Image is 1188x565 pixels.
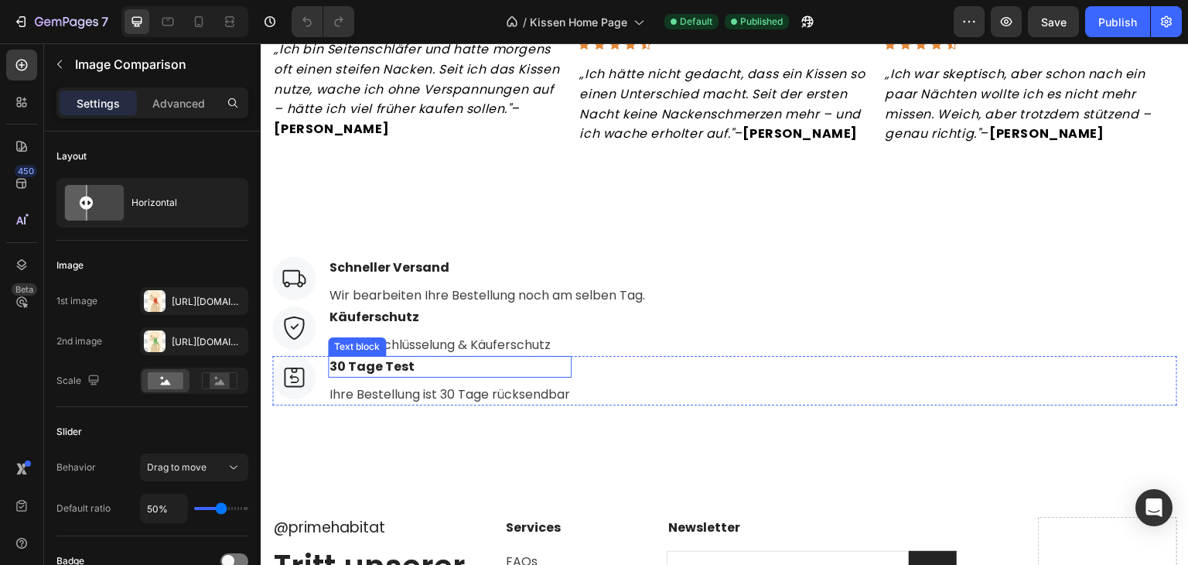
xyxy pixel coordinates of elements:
p: Wir bearbeiten Ihre Bestellung noch am selben Tag. [69,243,384,262]
div: Layout [56,149,87,163]
div: 450 [15,165,37,177]
button: Publish [1085,6,1150,37]
img: Alt Image [12,313,55,356]
div: 2nd image [56,334,102,348]
input: Auto [141,495,187,522]
p: – [319,21,609,100]
button: Save [1028,6,1079,37]
div: Default ratio [56,502,111,515]
strong: [PERSON_NAME] [482,81,597,99]
p: 30 Tage Test [69,314,309,333]
p: Schneller Versand [69,215,384,234]
button: Drag to move [140,454,248,481]
div: Open Intercom Messenger [1135,489,1173,526]
div: [URL][DOMAIN_NAME] [172,335,244,349]
p: 7 [101,12,108,31]
div: Publish [1098,14,1137,30]
p: Advanced [152,95,205,111]
p: SSL-Verschlüsselung & Käuferschutz [69,293,290,311]
p: Services [245,475,381,494]
strong: [PERSON_NAME] [13,77,128,94]
div: 1st image [56,294,97,308]
div: Text block [70,296,122,310]
span: Save [1041,15,1067,29]
i: „Ich hätte nicht gedacht, dass ein Kissen so einen Unterschied macht. Seit der ersten Nacht keine... [319,22,604,99]
div: Horizontal [131,185,226,221]
strong: [PERSON_NAME] [729,81,844,99]
p: FAQs [245,509,381,528]
p: Newsletter [408,475,753,494]
img: Alt Image [12,263,55,306]
iframe: Design area [261,43,1188,565]
span: / [523,14,527,30]
img: Alt Image [12,214,55,257]
p: Käuferschutz [69,265,290,283]
p: Settings [77,95,120,111]
div: Image [56,259,84,272]
div: Undo/Redo [292,6,354,37]
p: Image Comparison [75,55,242,74]
div: Behavior [56,461,96,474]
span: Drag to move [147,461,207,473]
div: [URL][DOMAIN_NAME] [172,295,244,309]
p: @primehabitat [13,475,219,495]
span: Kissen Home Page [530,14,627,30]
input: Ihre E-Mail [406,508,648,546]
p: – [625,21,915,100]
span: Published [740,15,783,29]
i: „Ich war skeptisch, aber schon nach ein paar Nächten wollte ich es nicht mehr missen. Weich, aber... [625,22,891,99]
div: Beta [12,283,37,296]
p: Ihre Bestellung ist 30 Tage rücksendbar [69,342,309,361]
div: Slider [56,425,82,439]
span: Default [680,15,712,29]
button: 7 [6,6,115,37]
div: Scale [56,371,103,392]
